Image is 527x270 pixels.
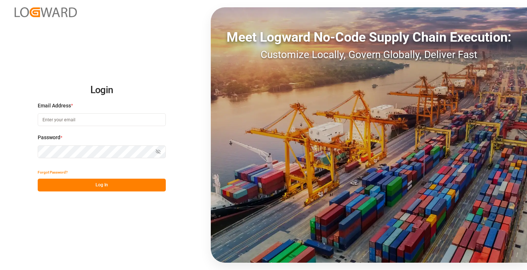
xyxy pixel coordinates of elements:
input: Enter your email [38,113,166,126]
span: Password [38,134,60,141]
img: Logward_new_orange.png [15,7,77,17]
div: Customize Locally, Govern Globally, Deliver Fast [211,47,527,62]
span: Email Address [38,102,71,110]
button: Forgot Password? [38,166,68,179]
div: Meet Logward No-Code Supply Chain Execution: [211,27,527,47]
button: Log In [38,179,166,191]
h2: Login [38,79,166,102]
